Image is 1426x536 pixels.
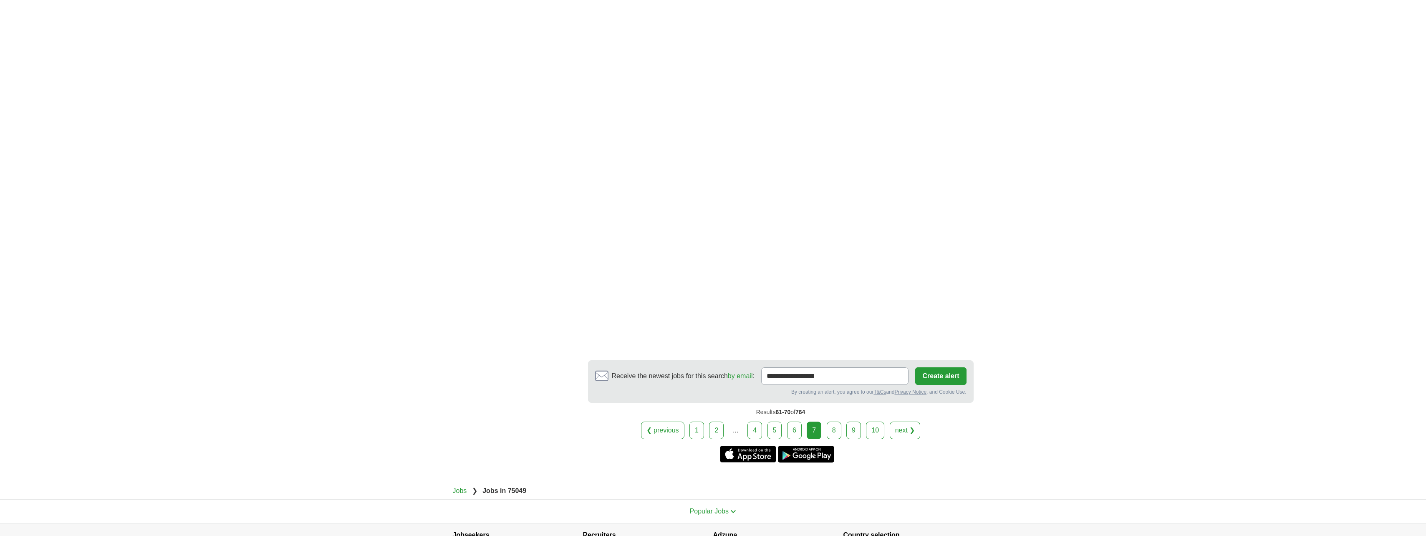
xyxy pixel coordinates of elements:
a: 4 [747,422,762,439]
div: Results of [588,403,974,422]
span: ❯ [472,487,477,494]
span: 61-70 [775,409,790,415]
a: 2 [709,422,724,439]
a: T&Cs [873,389,886,395]
button: Create alert [915,367,966,385]
a: 1 [689,422,704,439]
a: Get the Android app [778,446,834,463]
span: Receive the newest jobs for this search : [612,371,755,381]
div: ... [727,422,744,439]
a: next ❯ [890,422,921,439]
a: Get the iPhone app [720,446,776,463]
a: 10 [866,422,884,439]
a: 5 [767,422,782,439]
strong: Jobs in 75049 [482,487,526,494]
a: Privacy Notice [894,389,926,395]
span: 764 [795,409,805,415]
a: ❮ previous [641,422,684,439]
a: by email [728,372,753,379]
a: 9 [846,422,861,439]
a: 8 [827,422,841,439]
div: 7 [807,422,821,439]
a: 6 [787,422,802,439]
a: Jobs [453,487,467,494]
img: toggle icon [730,510,736,513]
span: Popular Jobs [690,508,729,515]
div: By creating an alert, you agree to our and , and Cookie Use. [595,388,967,396]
